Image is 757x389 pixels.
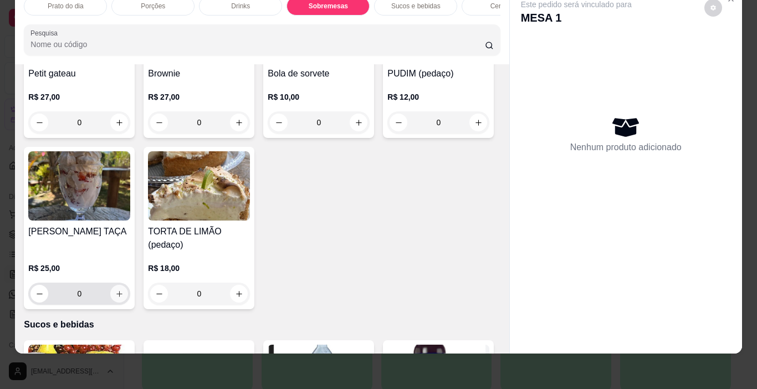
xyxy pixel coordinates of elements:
[270,114,288,131] button: decrease-product-quantity
[150,114,168,131] button: decrease-product-quantity
[148,225,250,252] h4: TORTA DE LIMÃO (pedaço)
[141,2,165,11] p: Porções
[28,67,130,80] h4: Petit gateau
[24,318,500,331] p: Sucos e bebidas
[28,151,130,221] img: product-image
[521,10,632,25] p: MESA 1
[469,114,487,131] button: increase-product-quantity
[148,91,250,103] p: R$ 27,00
[30,285,48,303] button: decrease-product-quantity
[387,91,489,103] p: R$ 12,00
[570,141,682,154] p: Nenhum produto adicionado
[30,114,48,131] button: decrease-product-quantity
[110,285,128,303] button: increase-product-quantity
[231,2,250,11] p: Drinks
[28,225,130,238] h4: [PERSON_NAME] TAÇA
[490,2,516,11] p: Cervejas
[268,67,370,80] h4: Bola de sorvete
[148,151,250,221] img: product-image
[28,263,130,274] p: R$ 25,00
[391,2,441,11] p: Sucos e bebidas
[350,114,367,131] button: increase-product-quantity
[28,91,130,103] p: R$ 27,00
[268,91,370,103] p: R$ 10,00
[110,114,128,131] button: increase-product-quantity
[30,28,62,38] label: Pesquisa
[148,263,250,274] p: R$ 18,00
[148,67,250,80] h4: Brownie
[230,285,248,303] button: increase-product-quantity
[48,2,84,11] p: Prato do dia
[30,39,485,50] input: Pesquisa
[150,285,168,303] button: decrease-product-quantity
[390,114,407,131] button: decrease-product-quantity
[230,114,248,131] button: increase-product-quantity
[387,67,489,80] h4: PUDIM (pedaço)
[309,2,348,11] p: Sobremesas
